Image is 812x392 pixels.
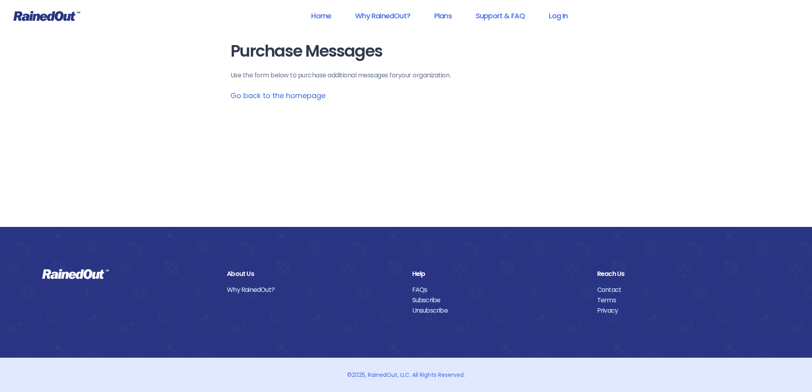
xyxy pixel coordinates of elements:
[597,269,770,279] div: Reach Us
[597,295,770,305] a: Terms
[597,305,770,316] a: Privacy
[412,285,585,295] a: FAQs
[230,71,582,80] p: Use the form below to purchase additional messages for your organization .
[597,285,770,295] a: Contact
[538,7,578,25] a: Log In
[465,7,535,25] a: Support & FAQ
[230,42,582,60] h1: Purchase Messages
[412,305,585,316] a: Unsubscribe
[230,91,326,100] a: Go back to the homepage
[227,269,400,279] div: About Us
[345,7,421,25] a: Why RainedOut?
[227,285,400,295] a: Why RainedOut?
[301,7,341,25] a: Home
[412,295,585,305] a: Subscribe
[412,269,585,279] div: Help
[424,7,462,25] a: Plans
